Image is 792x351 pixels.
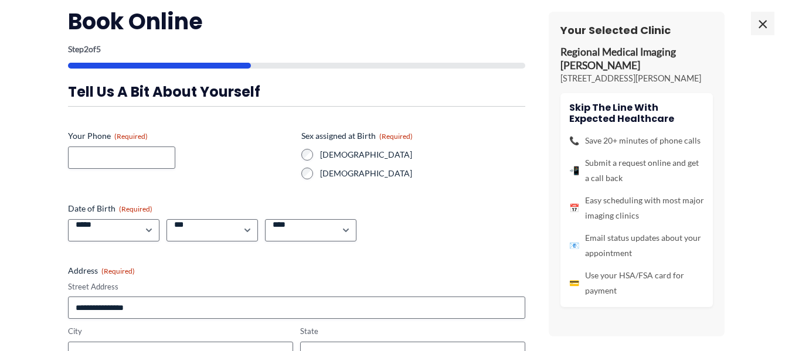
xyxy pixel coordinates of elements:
p: [STREET_ADDRESS][PERSON_NAME] [560,73,713,84]
span: 2 [84,44,89,54]
h4: Skip the line with Expected Healthcare [569,102,704,124]
h2: Book Online [68,7,525,36]
label: [DEMOGRAPHIC_DATA] [320,149,525,161]
p: Regional Medical Imaging [PERSON_NAME] [560,46,713,73]
span: (Required) [379,132,413,141]
legend: Date of Birth [68,203,152,214]
label: [DEMOGRAPHIC_DATA] [320,168,525,179]
label: State [300,326,525,337]
li: Submit a request online and get a call back [569,155,704,186]
span: (Required) [114,132,148,141]
p: Step of [68,45,525,53]
legend: Address [68,265,135,277]
span: 📲 [569,163,579,178]
span: (Required) [101,267,135,275]
label: Your Phone [68,130,292,142]
span: (Required) [119,205,152,213]
span: 📞 [569,133,579,148]
li: Email status updates about your appointment [569,230,704,261]
span: 5 [96,44,101,54]
li: Save 20+ minutes of phone calls [569,133,704,148]
li: Use your HSA/FSA card for payment [569,268,704,298]
label: City [68,326,293,337]
li: Easy scheduling with most major imaging clinics [569,193,704,223]
legend: Sex assigned at Birth [301,130,413,142]
span: 📅 [569,200,579,216]
label: Street Address [68,281,525,292]
span: × [751,12,774,35]
span: 📧 [569,238,579,253]
span: 💳 [569,275,579,291]
h3: Your Selected Clinic [560,23,713,37]
h3: Tell us a bit about yourself [68,83,525,101]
